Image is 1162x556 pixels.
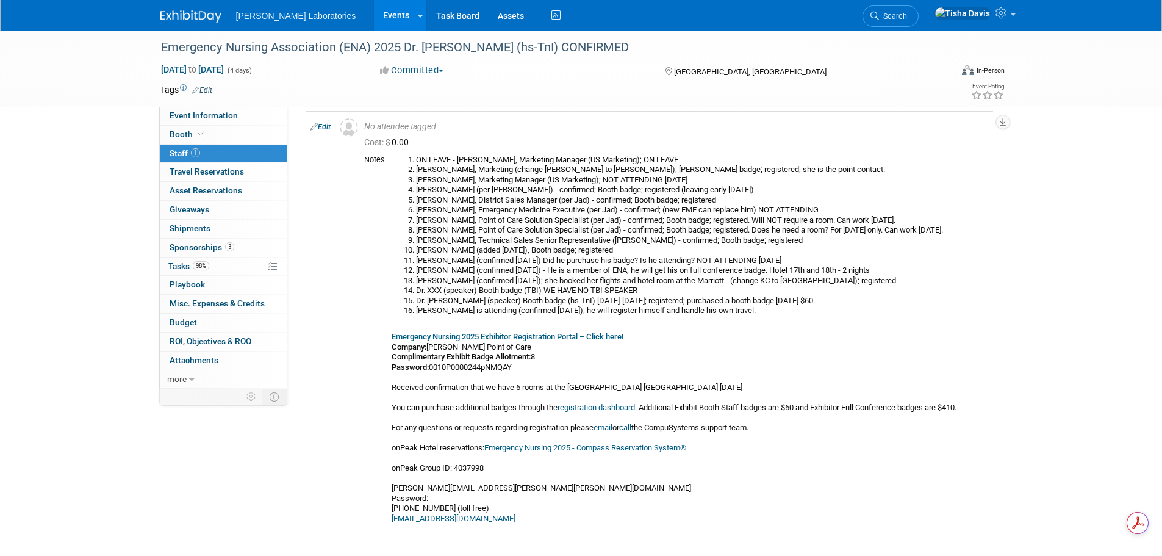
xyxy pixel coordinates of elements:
span: 98% [193,261,209,270]
b: Password: [392,363,429,372]
a: ROI, Objectives & ROO [160,333,287,351]
span: Cost: $ [364,137,392,147]
li: [PERSON_NAME] (confirmed [DATE]) Did he purchase his badge? Is he attending? NOT ATTENDING [DATE] [416,256,988,266]
li: [PERSON_NAME] (confirmed [DATE]); she booked her flights and hotel room at the Marriott - (change... [416,276,988,286]
a: Booth [160,126,287,144]
a: Edit [192,86,212,95]
span: [PERSON_NAME] Laboratories [236,11,356,21]
button: Committed [376,64,448,77]
a: Travel Reservations [160,163,287,181]
span: [GEOGRAPHIC_DATA], [GEOGRAPHIC_DATA] [674,67,827,76]
a: Tasks98% [160,258,287,276]
li: [PERSON_NAME], Marketing Manager (US Marketing); NOT ATTENDING [DATE] [416,175,988,186]
a: Search [863,5,919,27]
span: [DATE] [DATE] [160,64,224,75]
div: Emergency Nursing Association (ENA) 2025 Dr. [PERSON_NAME] (hs-TnI) CONFIRMED [157,37,933,59]
td: Tags [160,84,212,96]
li: [PERSON_NAME], Point of Care Solution Specialist (per Jad) - confirmed; Booth badge; registered. ... [416,225,988,236]
a: Emergency Nursing 2025 Exhibitor Registration Portal – Click here! [392,332,623,341]
li: [PERSON_NAME], Emergency Medicine Executive (per Jad) - confirmed; (new EME can replace him) NOT ... [416,205,988,215]
i: Booth reservation complete [198,131,204,137]
a: email [594,423,612,432]
a: Event Information [160,107,287,125]
a: [EMAIL_ADDRESS][DOMAIN_NAME] [392,514,515,523]
span: 1 [191,148,200,157]
img: Tisha Davis [934,7,991,20]
span: Playbook [170,280,205,289]
span: Booth [170,129,207,139]
div: Notes: [364,155,387,165]
a: Playbook [160,276,287,294]
li: [PERSON_NAME] (added [DATE]), Booth badge; registered [416,245,988,256]
a: Sponsorships3 [160,239,287,257]
span: Budget [170,317,197,327]
span: to [187,65,198,74]
span: Event Information [170,110,238,120]
span: Asset Reservations [170,186,242,195]
a: Edit [310,123,331,131]
li: Dr. [PERSON_NAME] (speaker) Booth badge (hs-TnI) [DATE]-[DATE]; registered; purchased a booth bad... [416,296,988,306]
div: Event Rating [971,84,1004,90]
span: more [167,374,187,384]
li: [PERSON_NAME], District Sales Manager (per Jad) - confirmed; Booth badge; registered [416,195,988,206]
b: Complimentary Exhibit Badge Allotment: [392,352,531,361]
span: Shipments [170,223,210,233]
div: [PERSON_NAME] Point of Care 8 0010P0000244pNMQAY Received confirmation that we have 6 rooms at th... [392,155,988,524]
span: (4 days) [226,67,252,74]
span: Staff [170,148,200,158]
li: [PERSON_NAME], Point of Care Solution Specialist (per Jad) - confirmed; Booth badge; registered. ... [416,215,988,226]
td: Personalize Event Tab Strip [241,389,262,405]
div: In-Person [976,66,1005,75]
span: Search [879,12,907,21]
a: Emergency Nursing 2025 - Compass Reservation System® [484,443,686,452]
a: Asset Reservations [160,182,287,200]
img: Format-Inperson.png [962,65,974,75]
a: Misc. Expenses & Credits [160,295,287,313]
a: Giveaways [160,201,287,219]
span: ROI, Objectives & ROO [170,336,251,346]
span: Travel Reservations [170,167,244,176]
li: [PERSON_NAME] is attending (confirmed [DATE]); he will register himself and handle his own travel. [416,306,988,316]
li: Dr. XXX (speaker) Booth badge (TBI) WE HAVE NO TBI SPEAKER [416,286,988,296]
li: [PERSON_NAME], Technical Sales Senior Representative ([PERSON_NAME]) - confirmed; Booth badge; re... [416,236,988,246]
img: Unassigned-User-Icon.png [340,118,358,137]
span: 3 [225,242,234,251]
li: [PERSON_NAME] (confirmed [DATE]) - He is a member of ENA; he will get his on full conference badg... [416,265,988,276]
a: call [619,423,631,432]
li: [PERSON_NAME] (per [PERSON_NAME]) - confirmed; Booth badge; registered (leaving early [DATE]) [416,185,988,195]
td: Toggle Event Tabs [262,389,287,405]
a: Budget [160,314,287,332]
a: Shipments [160,220,287,238]
span: Giveaways [170,204,209,214]
span: Tasks [168,261,209,271]
a: Staff1 [160,145,287,163]
div: No attendee tagged [364,121,988,132]
div: Event Format [880,63,1005,82]
a: Attachments [160,352,287,370]
span: Attachments [170,355,218,365]
span: Misc. Expenses & Credits [170,298,265,308]
img: ExhibitDay [160,10,221,23]
a: registration dashboard [558,403,635,412]
a: more [160,370,287,389]
span: Sponsorships [170,242,234,252]
span: 0.00 [364,137,414,147]
li: ON LEAVE - [PERSON_NAME], Marketing Manager (US Marketing); ON LEAVE [416,155,988,165]
b: Company: [392,342,426,352]
li: [PERSON_NAME], Marketing (change [PERSON_NAME] to [PERSON_NAME]); [PERSON_NAME] badge; registered... [416,165,988,175]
